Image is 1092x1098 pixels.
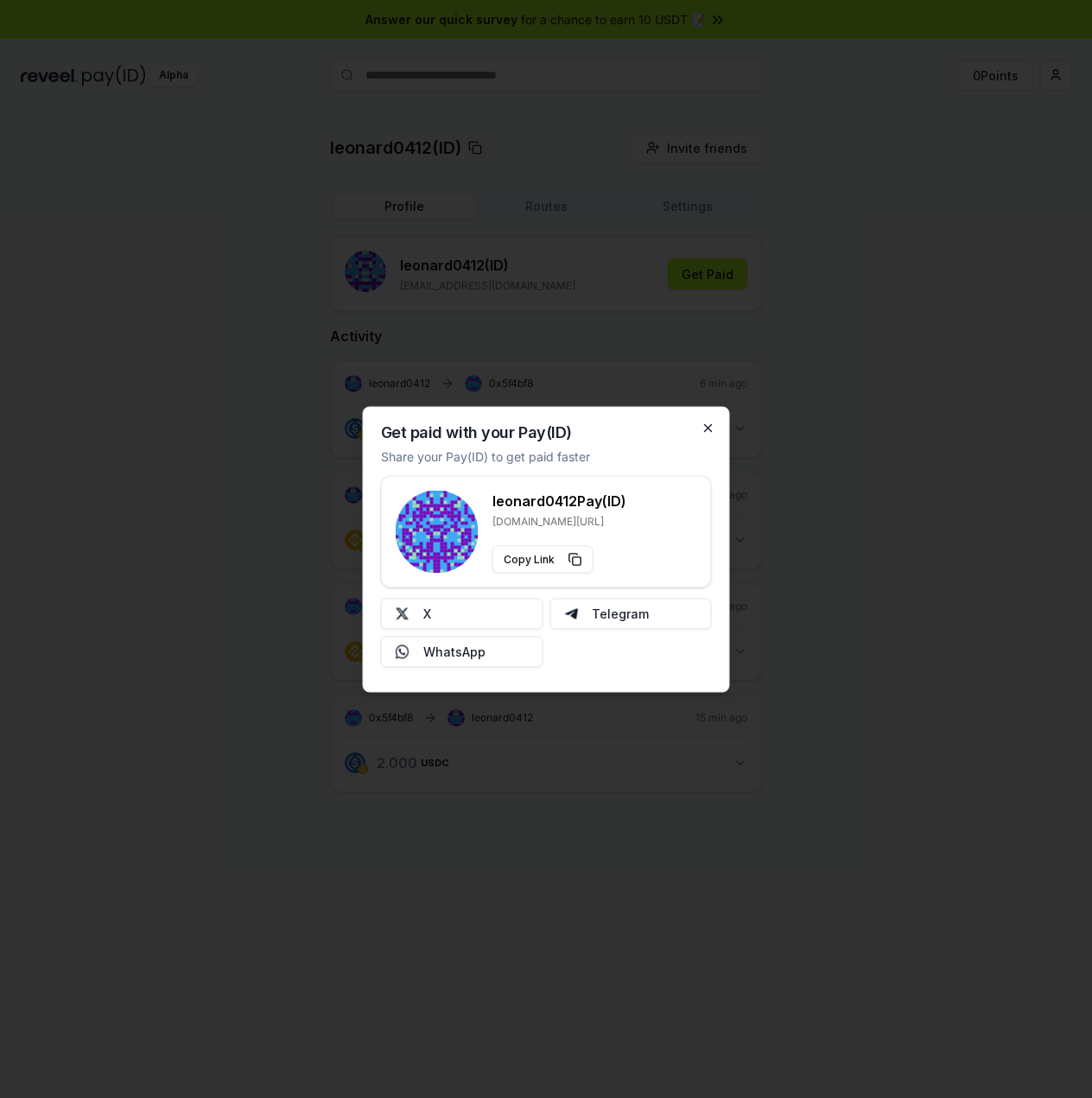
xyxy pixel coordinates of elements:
h3: leonard0412 Pay(ID) [492,490,626,511]
img: X [396,606,409,620]
p: Share your Pay(ID) to get paid faster [381,447,590,465]
h2: Get paid with your Pay(ID) [381,424,572,440]
button: WhatsApp [381,636,543,667]
img: Telegram [564,606,578,620]
button: X [381,598,543,629]
button: Telegram [549,598,712,629]
p: [DOMAIN_NAME][URL] [492,514,626,528]
button: Copy Link [492,545,594,573]
img: Whatsapp [396,644,409,658]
